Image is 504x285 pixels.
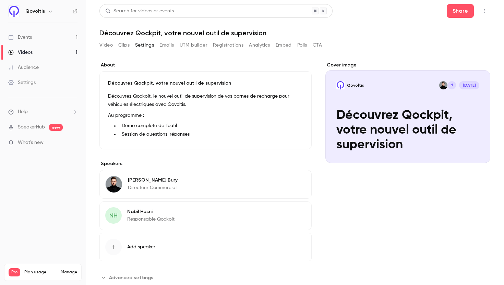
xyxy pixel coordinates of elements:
[8,34,32,41] div: Events
[24,270,57,275] span: Plan usage
[127,216,175,223] p: Responsable Qockpit
[479,5,490,16] button: Top Bar Actions
[18,108,28,115] span: Help
[276,40,292,51] button: Embed
[447,4,474,18] button: Share
[213,40,243,51] button: Registrations
[8,49,33,56] div: Videos
[9,268,20,276] span: Pro
[159,40,174,51] button: Emails
[105,8,174,15] div: Search for videos or events
[8,108,77,115] li: help-dropdown-opener
[119,131,303,138] li: Session de questions-réponses
[108,92,303,109] p: Découvrez Qockpit, le nouvel outil de supervision de vos bornes de recharge pour véhicules électr...
[99,233,312,261] button: Add speaker
[8,79,36,86] div: Settings
[99,272,312,283] section: Advanced settings
[180,40,207,51] button: UTM builder
[249,40,270,51] button: Analytics
[99,160,312,167] label: Speakers
[99,272,157,283] button: Advanced settings
[8,64,39,71] div: Audience
[313,40,322,51] button: CTA
[135,40,154,51] button: Settings
[109,274,153,281] span: Advanced settings
[61,270,77,275] a: Manage
[99,29,490,37] h1: Découvrez Qockpit, votre nouvel outil de supervision
[128,177,178,184] p: [PERSON_NAME] Bury
[297,40,307,51] button: Polls
[127,244,155,250] span: Add speaker
[108,80,303,87] p: Découvrez Qockpit, votre nouvel outil de supervision
[49,124,63,131] span: new
[99,62,312,69] label: About
[109,211,118,220] span: NH
[25,8,45,15] h6: Qovoltis
[118,40,130,51] button: Clips
[325,62,490,163] section: Cover image
[325,62,490,69] label: Cover image
[108,111,303,120] p: Au programme :
[119,122,303,129] li: Démo complète de l’outil
[99,201,312,230] div: NHNabil HasniResponsable Qockpit
[9,6,20,17] img: Qovoltis
[106,176,122,193] img: Benjamin Bury
[18,124,45,131] a: SpeakerHub
[18,139,44,146] span: What's new
[127,208,175,215] p: Nabil Hasni
[128,184,178,191] p: Directeur Commercial
[99,40,113,51] button: Video
[99,170,312,199] div: Benjamin Bury[PERSON_NAME] BuryDirecteur Commercial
